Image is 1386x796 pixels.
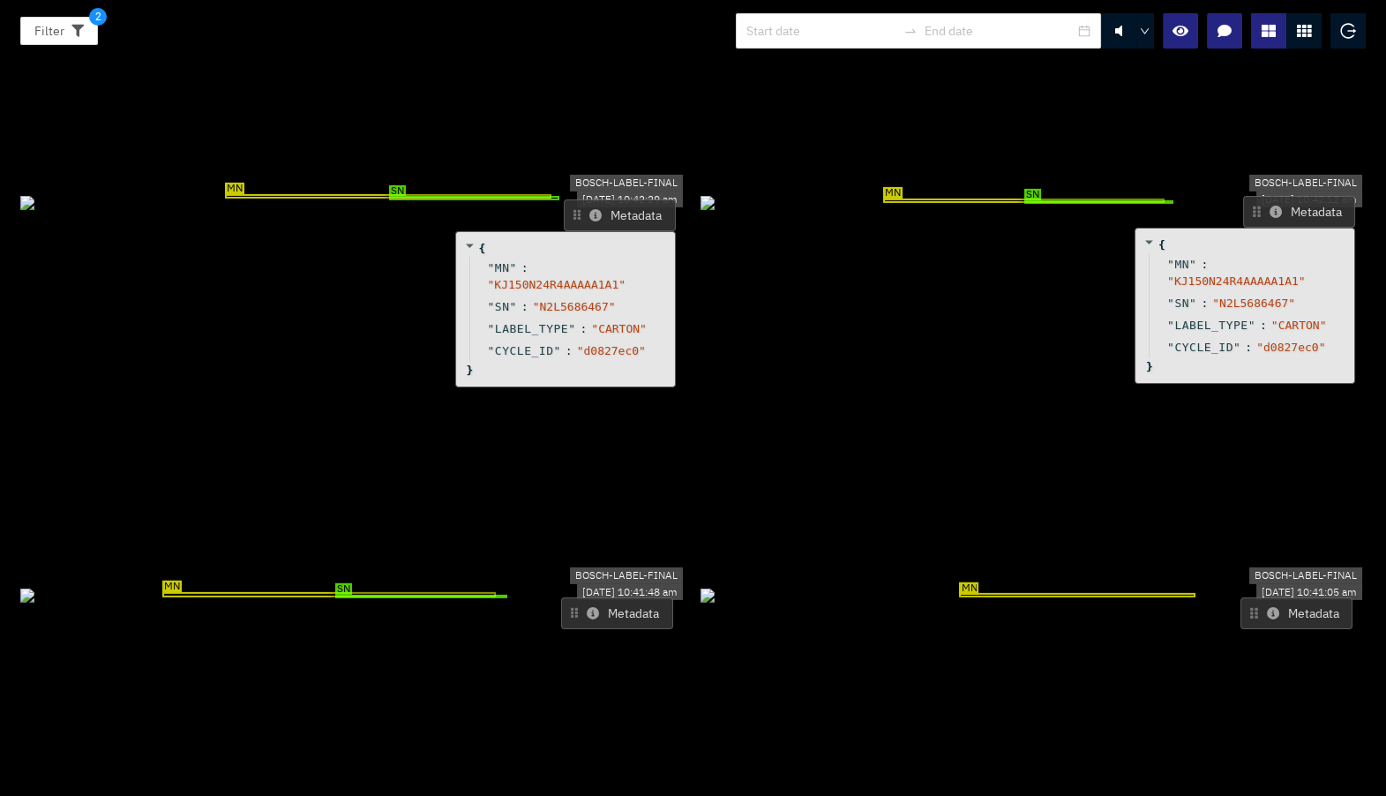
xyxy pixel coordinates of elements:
span: " CARTON " [591,322,647,335]
span: Filter [34,21,64,41]
span: " [568,322,575,335]
span: MN [495,259,510,276]
span: : [1201,256,1208,273]
button: Metadata [564,199,676,231]
span: " d0827ec0 " [577,344,646,357]
span: : [566,342,573,359]
span: swap-right [903,24,918,38]
input: End date [925,21,1075,41]
div: [DATE] 10:41:48 am [577,583,683,600]
span: LABEL_TYPE [495,320,568,337]
span: : [1245,339,1252,356]
span: " [1189,258,1196,271]
span: " [553,344,560,357]
button: Metadata [1243,196,1355,228]
span: " [488,261,495,274]
span: " [488,322,495,335]
span: : [580,320,587,337]
span: " KJ150N24R4AAAAA1A1 " [1167,274,1306,288]
span: MN [1174,256,1189,273]
div: [DATE] 10:42:12 am [1256,191,1362,207]
span: " KJ150N24R4AAAAA1A1 " [488,278,626,291]
span: MN [883,187,903,199]
span: MN [959,582,978,595]
span: " N2L5686467 " [1212,297,1295,310]
span: 2 [89,8,107,26]
div: BOSCH-LABEL-FINAL [1249,567,1362,584]
div: BOSCH-LABEL-FINAL [570,175,683,191]
span: " [509,261,516,274]
span: " [1248,319,1255,332]
button: Metadata [1240,597,1352,629]
span: " N2L5686467 " [533,300,616,313]
span: LABEL_TYPE [1174,317,1247,334]
span: CYCLE_ID [495,342,554,359]
span: logout [1340,23,1356,39]
span: " [1167,258,1174,271]
div: BOSCH-LABEL-FINAL [570,567,683,584]
span: down [1140,26,1150,37]
span: { [1158,237,1165,253]
div: [DATE] 10:41:05 am [1256,583,1362,600]
span: MN [162,581,182,593]
span: to [903,24,918,38]
input: Start date [746,21,896,41]
span: } [464,362,474,379]
span: : [1260,317,1267,334]
div: BOSCH-LABEL-FINAL [1249,175,1362,191]
span: SN [335,583,352,596]
span: " [1189,297,1196,310]
span: " d0827ec0 " [1256,341,1325,354]
span: SN [495,298,510,315]
span: " [1167,341,1174,354]
div: [DATE] 10:42:29 am [577,191,683,207]
span: " CARTON " [1271,319,1327,332]
span: " [509,300,516,313]
button: Filter [20,17,98,45]
span: { [479,240,486,257]
span: : [521,298,528,315]
span: " [1233,341,1240,354]
span: " [488,300,495,313]
span: " [1167,319,1174,332]
span: SN [1024,189,1041,201]
span: SN [389,185,406,198]
span: } [1143,358,1153,375]
span: CYCLE_ID [1174,339,1233,356]
span: : [1201,295,1208,312]
span: " [1167,297,1174,310]
span: SN [1174,295,1189,312]
span: " [488,344,495,357]
span: MN [225,183,244,195]
span: : [521,259,528,276]
button: Metadata [561,597,673,629]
